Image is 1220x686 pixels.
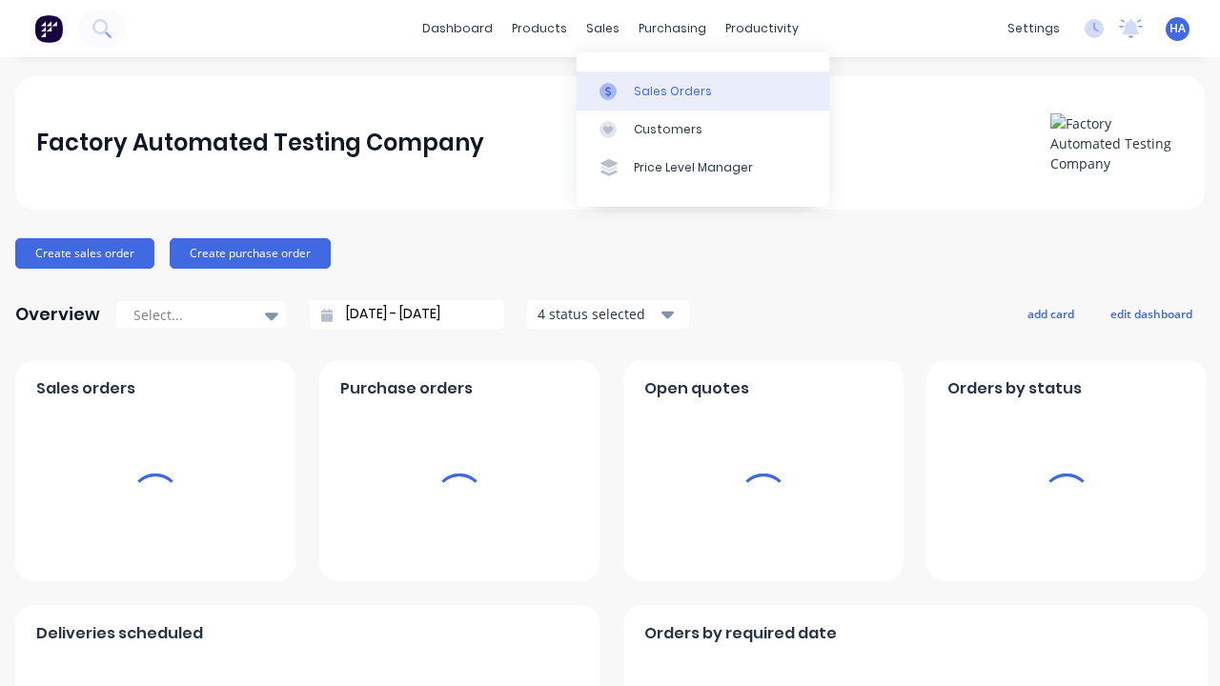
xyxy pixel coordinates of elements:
[170,238,331,269] button: Create purchase order
[1098,301,1205,326] button: edit dashboard
[577,149,829,187] a: Price Level Manager
[998,14,1069,43] div: settings
[36,377,135,400] span: Sales orders
[634,159,753,176] div: Price Level Manager
[1050,113,1184,173] img: Factory Automated Testing Company
[634,121,702,138] div: Customers
[634,83,712,100] div: Sales Orders
[716,14,808,43] div: productivity
[502,14,577,43] div: products
[577,71,829,110] a: Sales Orders
[36,124,484,162] div: Factory Automated Testing Company
[577,14,629,43] div: sales
[644,377,749,400] span: Open quotes
[527,300,689,329] button: 4 status selected
[947,377,1082,400] span: Orders by status
[15,295,100,333] div: Overview
[34,14,63,43] img: Factory
[340,377,473,400] span: Purchase orders
[644,622,837,645] span: Orders by required date
[15,238,154,269] button: Create sales order
[629,14,716,43] div: purchasing
[1015,301,1087,326] button: add card
[577,111,829,149] a: Customers
[36,622,203,645] span: Deliveries scheduled
[538,304,658,324] div: 4 status selected
[413,14,502,43] a: dashboard
[1169,20,1186,37] span: HA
